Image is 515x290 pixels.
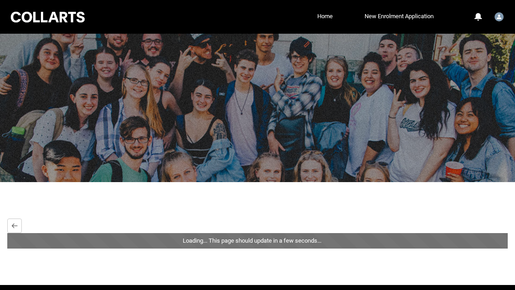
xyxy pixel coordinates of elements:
a: New Enrolment Application [362,10,436,23]
a: Home [315,10,335,23]
img: Student.cbirnie.20241858 [495,12,504,21]
div: Loading... This page should update in a few seconds... [7,233,508,249]
button: User Profile Student.cbirnie.20241858 [492,9,506,23]
button: Back [7,219,22,233]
